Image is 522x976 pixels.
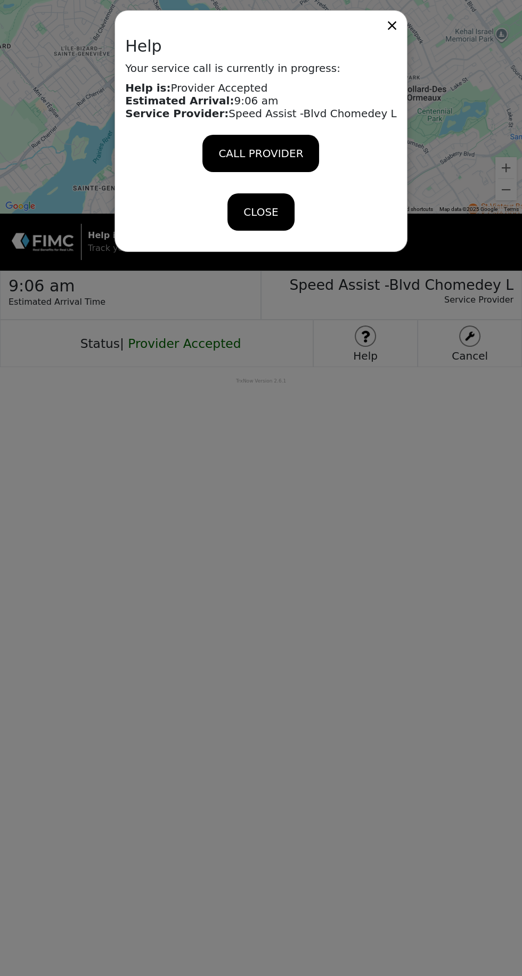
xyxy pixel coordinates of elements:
[243,204,278,220] span: CLOSE
[125,82,170,94] strong: Help is:
[125,82,396,120] h5: Provider Accepted 9:06 am Speed Assist -Blvd Chomedey L
[218,145,303,161] span: CALL PROVIDER
[125,107,229,120] strong: Service Provider:
[125,94,234,107] strong: Estimated Arrival:
[125,37,396,56] h2: Help
[115,10,407,252] div: Your service call is currently in progress:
